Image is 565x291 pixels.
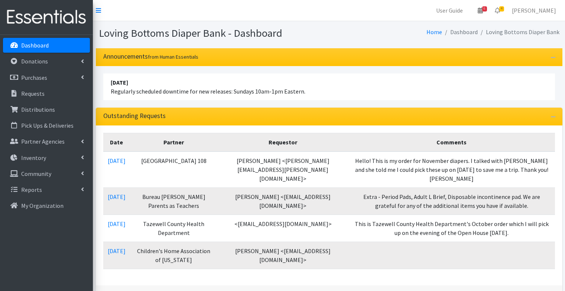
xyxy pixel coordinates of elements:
h3: Announcements [103,53,198,61]
p: Purchases [21,74,47,81]
h1: Loving Bottoms Diaper Bank - Dashboard [99,27,327,40]
a: [DATE] [108,247,126,255]
a: User Guide [430,3,469,18]
td: Bureau [PERSON_NAME] Parents as Teachers [130,187,218,215]
img: HumanEssentials [3,5,90,30]
li: Dashboard [442,27,478,37]
a: Distributions [3,102,90,117]
a: Purchases [3,70,90,85]
a: My Organization [3,198,90,213]
a: 6 [472,3,489,18]
small: from Human Essentials [148,53,198,60]
th: Comments [348,133,555,151]
a: [DATE] [108,220,126,228]
td: <[EMAIL_ADDRESS][DOMAIN_NAME]> [218,215,348,242]
td: Extra - Period Pads, Adult L Brief, Disposable incontinence pad. We are grateful for any of the a... [348,187,555,215]
td: Tazewell County Health Department [130,215,218,242]
p: Dashboard [21,42,49,49]
td: Hello! This is my order for November diapers. I talked with [PERSON_NAME] and she told me I could... [348,151,555,188]
a: Community [3,166,90,181]
a: Home [426,28,442,36]
a: Partner Agencies [3,134,90,149]
p: Partner Agencies [21,138,65,145]
a: [DATE] [108,157,126,164]
th: Date [103,133,130,151]
td: [PERSON_NAME] <[PERSON_NAME][EMAIL_ADDRESS][PERSON_NAME][DOMAIN_NAME]> [218,151,348,188]
a: Inventory [3,150,90,165]
p: Requests [21,90,45,97]
th: Partner [130,133,218,151]
span: 4 [499,6,504,12]
a: Requests [3,86,90,101]
td: [PERSON_NAME] <[EMAIL_ADDRESS][DOMAIN_NAME]> [218,242,348,269]
a: Donations [3,54,90,69]
a: 4 [489,3,506,18]
a: Dashboard [3,38,90,53]
p: Donations [21,58,48,65]
p: Community [21,170,51,177]
a: Reports [3,182,90,197]
a: [PERSON_NAME] [506,3,562,18]
p: Reports [21,186,42,193]
li: Loving Bottoms Diaper Bank [478,27,559,37]
p: Distributions [21,106,55,113]
li: Regularly scheduled downtime for new releases: Sundays 10am-1pm Eastern. [103,73,555,100]
strong: [DATE] [111,79,128,86]
td: [PERSON_NAME] <[EMAIL_ADDRESS][DOMAIN_NAME]> [218,187,348,215]
td: [GEOGRAPHIC_DATA] 108 [130,151,218,188]
p: Inventory [21,154,46,161]
h3: Outstanding Requests [103,112,166,120]
a: [DATE] [108,193,126,200]
a: Pick Ups & Deliveries [3,118,90,133]
p: My Organization [21,202,64,209]
td: Children's Home Association of [US_STATE] [130,242,218,269]
th: Requestor [218,133,348,151]
p: Pick Ups & Deliveries [21,122,74,129]
span: 6 [482,6,487,12]
td: This is Tazewell County Health Department's October order which I will pick up on the evening of ... [348,215,555,242]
